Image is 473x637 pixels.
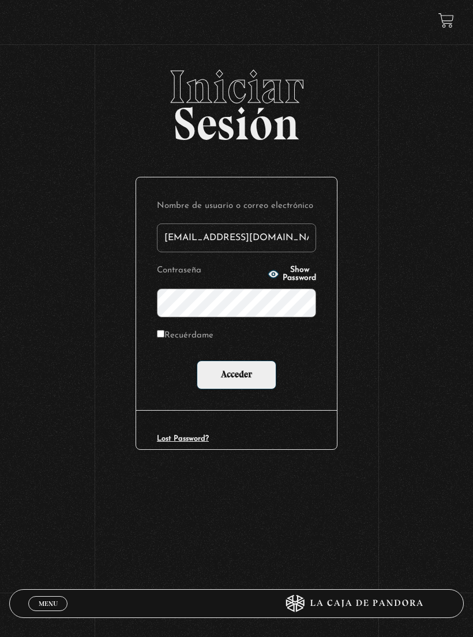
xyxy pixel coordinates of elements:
[9,64,463,138] h2: Sesión
[283,266,316,282] span: Show Password
[157,435,209,442] a: Lost Password?
[9,64,463,110] span: Iniciar
[197,361,276,389] input: Acceder
[438,13,454,28] a: View your shopping cart
[35,610,62,618] span: Cerrar
[157,328,213,344] label: Recuérdame
[39,600,58,607] span: Menu
[268,266,316,282] button: Show Password
[157,263,264,279] label: Contraseña
[157,330,164,338] input: Recuérdame
[157,198,316,215] label: Nombre de usuario o correo electrónico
